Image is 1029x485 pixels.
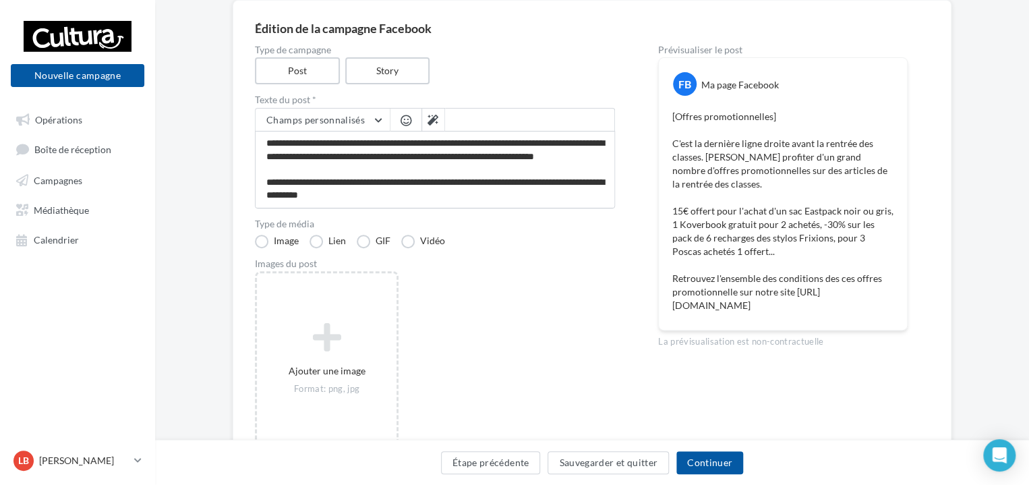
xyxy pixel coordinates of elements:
[983,439,1016,472] div: Open Intercom Messenger
[310,235,346,248] label: Lien
[8,107,147,131] a: Opérations
[676,451,743,474] button: Continuer
[658,45,908,55] div: Prévisualiser le post
[266,114,365,125] span: Champs personnalisés
[401,235,445,248] label: Vidéo
[8,197,147,221] a: Médiathèque
[35,113,82,125] span: Opérations
[255,95,615,105] label: Texte du post *
[658,331,908,348] div: La prévisualisation est non-contractuelle
[255,57,340,84] label: Post
[701,78,779,92] div: Ma page Facebook
[34,174,82,186] span: Campagnes
[672,110,893,312] p: [Offres promotionnelles] C'est la dernière ligne droite avant la rentrée des classes. [PERSON_NAM...
[255,235,299,248] label: Image
[345,57,430,84] label: Story
[673,72,697,96] div: FB
[11,64,144,87] button: Nouvelle campagne
[548,451,669,474] button: Sauvegarder et quitter
[255,259,615,268] div: Images du post
[357,235,390,248] label: GIF
[18,454,29,467] span: LB
[34,234,79,246] span: Calendrier
[34,204,89,215] span: Médiathèque
[255,45,615,55] label: Type de campagne
[11,448,144,474] a: LB [PERSON_NAME]
[8,227,147,251] a: Calendrier
[39,454,129,467] p: [PERSON_NAME]
[441,451,541,474] button: Étape précédente
[256,109,390,132] button: Champs personnalisés
[255,219,615,229] label: Type de média
[8,167,147,192] a: Campagnes
[255,22,929,34] div: Édition de la campagne Facebook
[34,144,111,155] span: Boîte de réception
[8,136,147,161] a: Boîte de réception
